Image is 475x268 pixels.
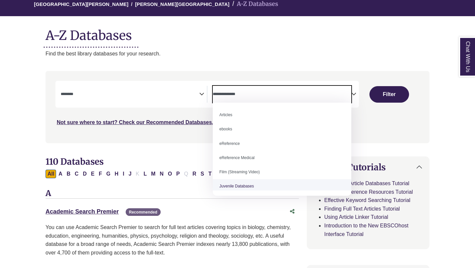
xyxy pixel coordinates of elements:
[97,170,104,178] button: Filter Results F
[307,157,429,178] button: Helpful Tutorials
[213,165,351,179] li: Film (Streaming Video)
[46,170,56,178] button: All
[46,50,429,58] p: Find the best library databases for your research.
[158,170,166,178] button: Filter Results N
[174,170,182,178] button: Filter Results P
[324,206,400,212] a: Finding Full Text Articles Tutorial
[65,170,73,178] button: Filter Results B
[127,170,134,178] button: Filter Results J
[57,119,213,125] a: Not sure where to start? Check our Recommended Databases.
[46,189,299,199] h3: A
[73,170,81,178] button: Filter Results C
[46,171,270,176] div: Alpha-list to filter by first letter of database name
[190,170,198,178] button: Filter Results R
[324,214,388,220] a: Using Article Linker Tutorial
[89,170,97,178] button: Filter Results E
[56,170,64,178] button: Filter Results A
[46,223,299,257] p: You can use Academic Search Premier to search for full text articles covering topics in biology, ...
[46,208,119,215] a: Academic Search Premier
[121,170,126,178] button: Filter Results I
[213,108,351,122] li: Articles
[213,179,351,193] li: Juvenile Databases
[104,170,112,178] button: Filter Results G
[113,170,121,178] button: Filter Results H
[206,170,214,178] button: Filter Results T
[324,181,409,186] a: Searching Article Databases Tutorial
[126,208,161,216] span: Recommended
[149,170,157,178] button: Filter Results M
[46,23,429,43] h1: A-Z Databases
[324,197,410,203] a: Effective Keyword Searching Tutorial
[46,71,429,143] nav: Search filters
[81,170,89,178] button: Filter Results D
[286,205,299,218] button: Share this database
[135,0,229,7] a: [PERSON_NAME][GEOGRAPHIC_DATA]
[213,92,351,97] textarea: Search
[46,156,104,167] span: 110 Databases
[61,92,199,97] textarea: Search
[142,170,149,178] button: Filter Results L
[324,223,408,237] a: Introduction to the New EBSCOhost Interface Tutorial
[213,137,351,151] li: eReference
[199,170,206,178] button: Filter Results S
[213,122,351,136] li: ebooks
[324,189,413,195] a: Finding Reference Resources Tutorial
[34,0,128,7] a: [GEOGRAPHIC_DATA][PERSON_NAME]
[166,170,174,178] button: Filter Results O
[213,151,351,165] li: eReference Medical
[369,86,409,103] button: Submit for Search Results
